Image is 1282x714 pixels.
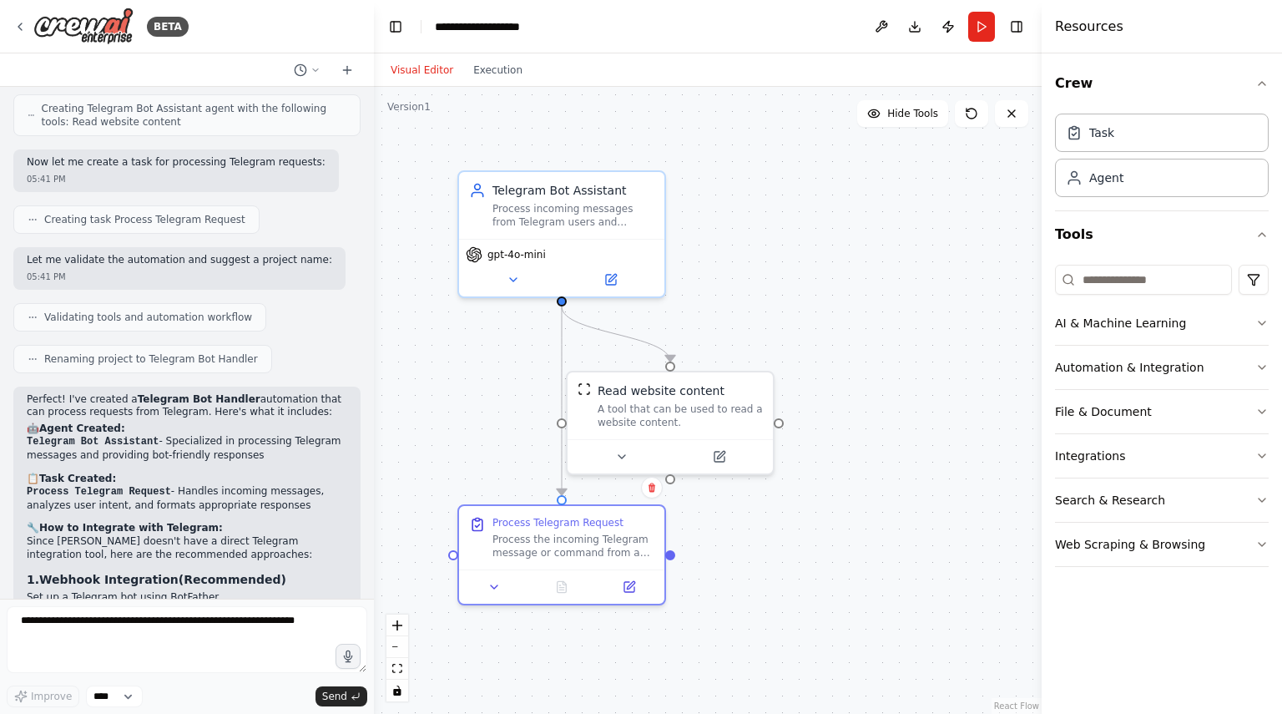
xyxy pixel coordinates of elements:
[598,403,763,429] div: A tool that can be used to read a website content.
[44,311,252,324] span: Validating tools and automation workflow
[1055,258,1269,580] div: Tools
[386,615,408,701] div: React Flow controls
[27,485,347,512] li: - Handles incoming messages, analyzes user intent, and formats appropriate responses
[386,680,408,701] button: toggle interactivity
[147,17,189,37] div: BETA
[463,60,532,80] button: Execution
[1005,15,1028,38] button: Hide right sidebar
[598,382,724,399] div: Read website content
[27,156,326,170] p: Now let me create a task for processing Telegram requests:
[600,577,658,597] button: Open in side panel
[553,306,570,495] g: Edge from 6eef3e56-9362-4e19-923a-178139b9732f to 1762d860-756e-43fa-bea0-e4da1ae291a1
[27,473,347,486] h2: 📋
[42,102,346,129] span: Creating Telegram Bot Assistant agent with the following tools: Read website content
[287,60,327,80] button: Switch to previous chat
[386,615,408,636] button: zoom in
[386,658,408,680] button: fit view
[1055,523,1269,566] button: Web Scraping & Browsing
[578,382,591,396] img: ScrapeWebsiteTool
[39,473,116,484] strong: Task Created:
[487,248,546,261] span: gpt-4o-mini
[994,701,1039,711] a: React Flow attribution
[1055,479,1269,522] button: Search & Research
[672,447,766,467] button: Open in side panel
[857,100,948,127] button: Hide Tools
[27,522,347,535] h2: 🔧
[566,371,775,475] div: ScrapeWebsiteToolRead website contentA tool that can be used to read a website content.
[492,182,654,199] div: Telegram Bot Assistant
[1055,60,1269,107] button: Crew
[27,254,332,267] p: Let me validate the automation and suggest a project name:
[887,107,938,120] span: Hide Tools
[322,690,347,703] span: Send
[27,571,347,588] h3: 1. (Recommended)
[44,352,258,366] span: Renaming project to Telegram Bot Handler
[33,8,134,45] img: Logo
[1055,107,1269,210] div: Crew
[381,60,463,80] button: Visual Editor
[386,636,408,658] button: zoom out
[1089,170,1123,186] div: Agent
[7,686,79,707] button: Improve
[387,100,431,114] div: Version 1
[336,644,361,669] button: Click to speak your automation idea
[435,18,550,35] nav: breadcrumb
[563,270,658,290] button: Open in side panel
[1055,211,1269,258] button: Tools
[384,15,407,38] button: Hide left sidebar
[527,577,598,597] button: No output available
[27,535,347,561] p: Since [PERSON_NAME] doesn't have a direct Telegram integration tool, here are the recommended app...
[1089,124,1114,141] div: Task
[27,435,347,462] li: - Specialized in processing Telegram messages and providing bot-friendly responses
[457,170,666,298] div: Telegram Bot AssistantProcess incoming messages from Telegram users and provide helpful responses...
[553,306,679,362] g: Edge from 6eef3e56-9362-4e19-923a-178139b9732f to fcb252a1-db8f-4980-bac9-c7752f09902f
[641,477,663,499] button: Delete node
[492,533,654,560] div: Process the incoming Telegram message or command from a user. The user request is: {user_request}...
[44,213,245,226] span: Creating task Process Telegram Request
[27,436,159,448] code: Telegram Bot Assistant
[39,423,125,434] strong: Agent Created:
[1055,434,1269,478] button: Integrations
[31,690,72,703] span: Improve
[492,516,623,529] div: Process Telegram Request
[27,486,171,498] code: Process Telegram Request
[492,202,654,229] div: Process incoming messages from Telegram users and provide helpful responses based on the {user_re...
[1055,346,1269,389] button: Automation & Integration
[27,423,347,436] h2: 🤖
[138,393,260,405] strong: Telegram Bot Handler
[27,173,326,185] div: 05:41 PM
[1055,390,1269,433] button: File & Document
[457,504,666,605] div: Process Telegram RequestProcess the incoming Telegram message or command from a user. The user re...
[39,522,223,534] strong: How to Integrate with Telegram:
[315,686,367,706] button: Send
[1055,301,1269,345] button: AI & Machine Learning
[1055,17,1123,37] h4: Resources
[27,393,347,419] p: Perfect! I've created a automation that can process requests from Telegram. Here's what it includes:
[39,573,179,586] strong: Webhook Integration
[27,591,347,605] li: Set up a Telegram bot using BotFather
[27,271,332,283] div: 05:41 PM
[334,60,361,80] button: Start a new chat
